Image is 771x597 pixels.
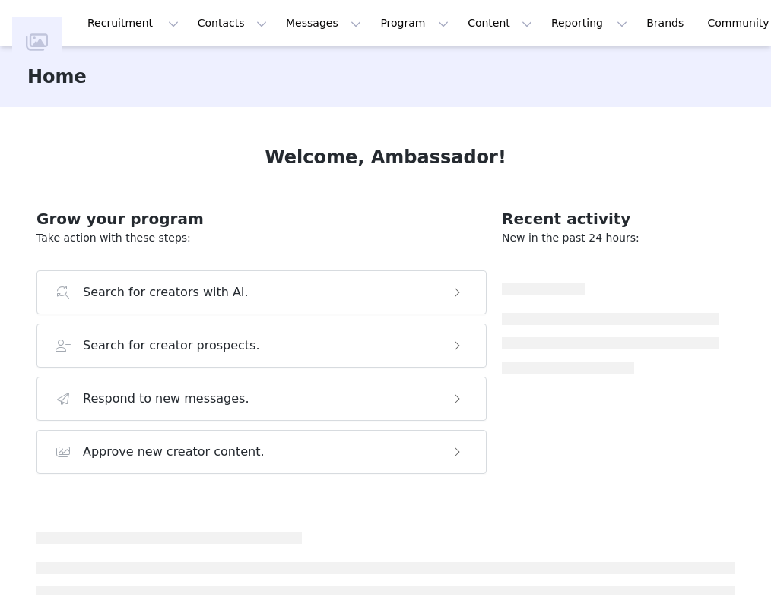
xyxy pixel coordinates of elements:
[458,6,541,40] button: Content
[277,6,370,40] button: Messages
[83,336,260,355] h3: Search for creator prospects.
[36,270,487,314] button: Search for creators with AI.
[637,6,697,40] a: Brands
[265,144,506,171] h1: Welcome, Ambassador!
[78,6,188,40] button: Recruitment
[83,283,249,302] h3: Search for creators with AI.
[83,390,249,408] h3: Respond to new messages.
[36,324,487,368] button: Search for creator prospects.
[502,230,719,246] p: New in the past 24 hours:
[36,207,487,230] h2: Grow your program
[27,63,87,90] h3: Home
[36,230,487,246] p: Take action with these steps:
[371,6,458,40] button: Program
[36,377,487,421] button: Respond to new messages.
[189,6,276,40] button: Contacts
[542,6,636,40] button: Reporting
[83,443,265,461] h3: Approve new creator content.
[36,430,487,474] button: Approve new creator content.
[502,207,719,230] h2: Recent activity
